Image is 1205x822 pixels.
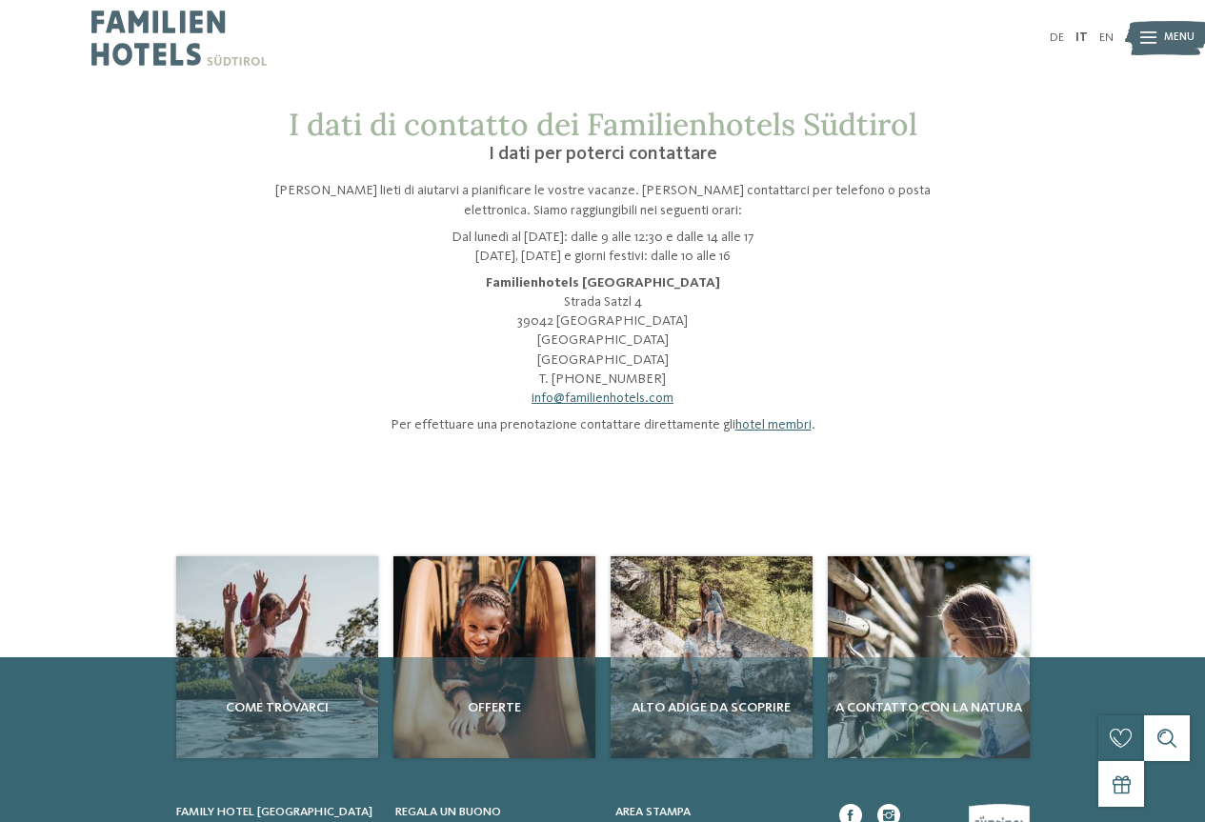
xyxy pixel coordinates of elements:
span: Offerte [401,698,588,717]
span: A contatto con la natura [835,698,1022,717]
a: IT [1075,31,1088,44]
img: I nostri dati di contatto [611,556,813,758]
a: Area stampa [615,804,816,821]
img: I nostri dati di contatto [393,556,595,758]
span: Area stampa [615,806,691,818]
p: [PERSON_NAME] lieti di aiutarvi a pianificare le vostre vacanze. [PERSON_NAME] contattarci per te... [241,181,965,219]
a: EN [1099,31,1114,44]
span: I dati di contatto dei Familienhotels Südtirol [289,105,917,144]
a: hotel membri [735,418,812,431]
a: I nostri dati di contatto Come trovarci [176,556,378,758]
a: Family hotel [GEOGRAPHIC_DATA] [176,804,377,821]
strong: Familienhotels [GEOGRAPHIC_DATA] [486,276,720,290]
p: Strada Satzl 4 39042 [GEOGRAPHIC_DATA] [GEOGRAPHIC_DATA] [GEOGRAPHIC_DATA] T. [PHONE_NUMBER] [241,273,965,408]
a: DE [1050,31,1064,44]
a: I nostri dati di contatto Offerte [393,556,595,758]
span: Come trovarci [184,698,371,717]
a: I nostri dati di contatto A contatto con la natura [828,556,1030,758]
img: I nostri dati di contatto [176,556,378,758]
span: Alto Adige da scoprire [618,698,805,717]
a: info@familienhotels.com [532,391,673,405]
span: I dati per poterci contattare [489,145,717,164]
span: Family hotel [GEOGRAPHIC_DATA] [176,806,372,818]
p: Dal lunedì al [DATE]: dalle 9 alle 12:30 e dalle 14 alle 17 [DATE], [DATE] e giorni festivi: dall... [241,228,965,266]
span: Menu [1164,30,1195,46]
p: Per effettuare una prenotazione contattare direttamente gli . [241,415,965,434]
a: I nostri dati di contatto Alto Adige da scoprire [611,556,813,758]
img: I nostri dati di contatto [828,556,1030,758]
span: Regala un buono [395,806,501,818]
a: Regala un buono [395,804,596,821]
